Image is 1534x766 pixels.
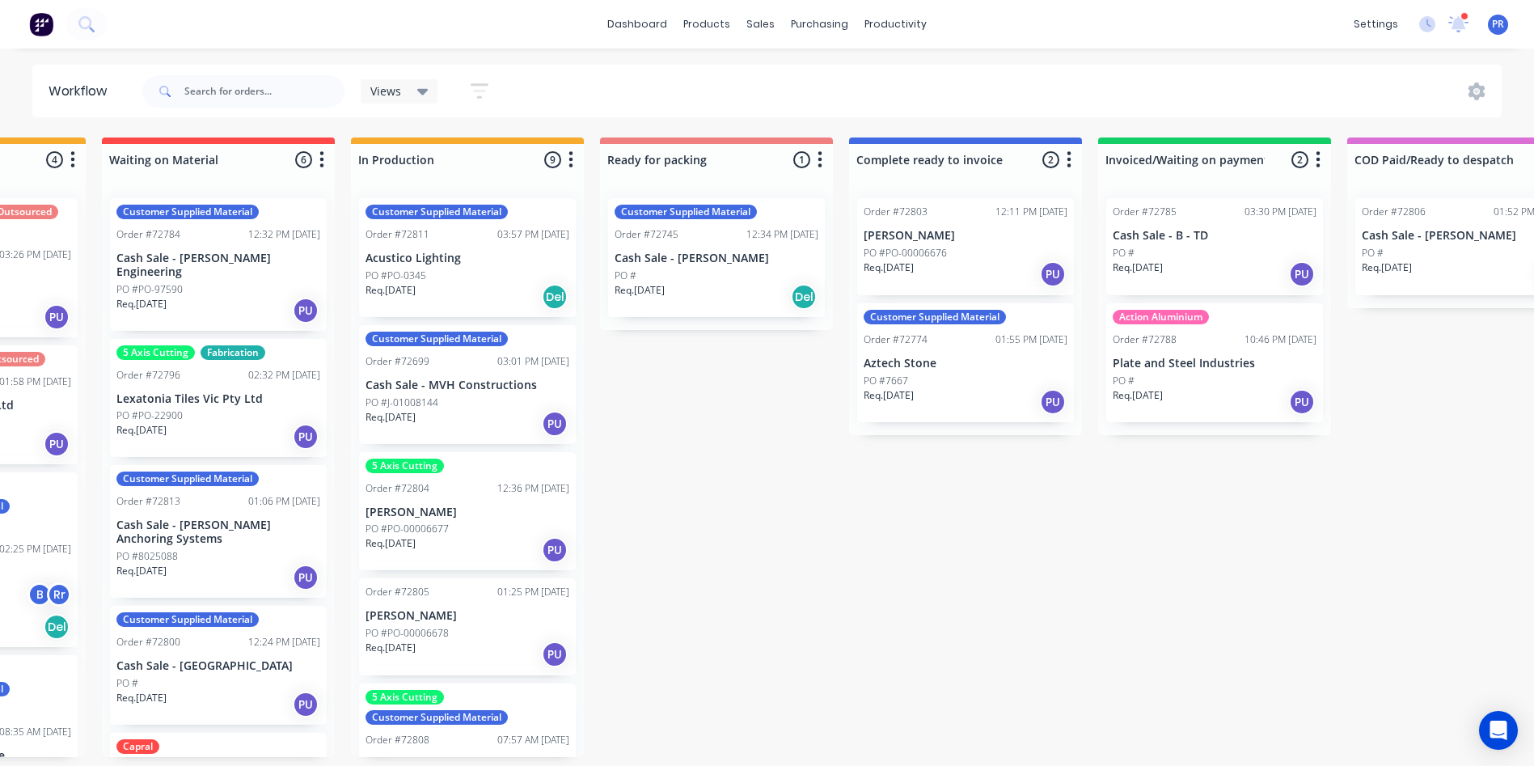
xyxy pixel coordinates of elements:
div: 5 Axis Cutting [116,345,195,360]
div: 12:32 PM [DATE] [248,227,320,242]
p: Req. [DATE] [864,388,914,403]
div: PU [1289,389,1315,415]
div: 07:57 AM [DATE] [497,733,569,747]
p: Cash Sale - [PERSON_NAME] [615,252,818,265]
p: PO # [615,269,636,283]
div: 5 Axis Cutting [366,459,444,473]
p: Req. [DATE] [116,423,167,438]
p: PO # [1362,246,1384,260]
div: Order #72806 [1362,205,1426,219]
p: Req. [DATE] [1362,260,1412,275]
p: Req. [DATE] [366,641,416,655]
p: [PERSON_NAME] [366,609,569,623]
p: [PERSON_NAME] [864,229,1067,243]
p: Cash Sale - B - TD [1113,229,1316,243]
div: Capral [116,739,159,754]
div: Order #7280312:11 PM [DATE][PERSON_NAME]PO #PO-00006676Req.[DATE]PU [857,198,1074,295]
p: Req. [DATE] [116,564,167,578]
p: Req. [DATE] [366,536,416,551]
div: 01:55 PM [DATE] [995,332,1067,347]
p: [PERSON_NAME] [366,506,569,519]
p: Cash Sale - MVH Constructions [366,379,569,392]
p: PO # [116,676,138,691]
span: PR [1492,17,1504,32]
div: Customer Supplied Material [366,205,508,219]
p: Cash Sale - [GEOGRAPHIC_DATA] [116,659,320,673]
div: Customer Supplied MaterialOrder #7281103:57 PM [DATE]Acustico LightingPO #PO-0345Req.[DATE]Del [359,198,576,317]
p: PO #8025088 [116,549,178,564]
img: Factory [29,12,53,36]
div: PU [1040,389,1066,415]
div: 12:34 PM [DATE] [746,227,818,242]
div: Open Intercom Messenger [1479,711,1518,750]
div: Order #7278503:30 PM [DATE]Cash Sale - B - TDPO #Req.[DATE]PU [1106,198,1323,295]
div: Customer Supplied MaterialOrder #7274512:34 PM [DATE]Cash Sale - [PERSON_NAME]PO #Req.[DATE]Del [608,198,825,317]
div: Order #72813 [116,494,180,509]
div: PU [293,298,319,324]
div: PU [542,411,568,437]
div: 5 Axis CuttingFabricationOrder #7279602:32 PM [DATE]Lexatonia Tiles Vic Pty LtdPO #PO-22900Req.[D... [110,339,327,458]
p: PO #PO-00006678 [366,626,449,641]
div: Customer Supplied Material [116,205,259,219]
div: Rr [47,582,71,607]
div: Customer Supplied Material [366,332,508,346]
p: Req. [DATE] [1113,388,1163,403]
div: 5 Axis Cutting [366,690,444,705]
div: Customer Supplied Material [116,472,259,486]
div: Order #72745 [615,227,678,242]
div: 12:11 PM [DATE] [995,205,1067,219]
p: Plate and Steel Industries [1113,357,1316,370]
div: Customer Supplied Material [615,205,757,219]
div: Del [791,284,817,310]
div: Customer Supplied Material [366,710,508,725]
p: PO #J-01008144 [366,396,438,410]
div: Customer Supplied MaterialOrder #7278412:32 PM [DATE]Cash Sale - [PERSON_NAME] EngineeringPO #PO-... [110,198,327,331]
div: Action Aluminium [1113,310,1209,324]
div: Order #72774 [864,332,928,347]
p: Req. [DATE] [1113,260,1163,275]
div: Order #72811 [366,227,429,242]
div: 03:01 PM [DATE] [497,354,569,369]
div: PU [293,424,319,450]
div: 02:32 PM [DATE] [248,368,320,383]
div: PU [1289,261,1315,287]
div: Order #72800 [116,635,180,650]
div: 01:25 PM [DATE] [497,585,569,599]
div: PU [1040,261,1066,287]
div: Order #72803 [864,205,928,219]
div: Order #72808 [366,733,429,747]
p: Cash Sale - [PERSON_NAME] Anchoring Systems [116,518,320,546]
div: productivity [856,12,935,36]
p: PO # [1113,246,1135,260]
div: 10:46 PM [DATE] [1245,332,1316,347]
div: Del [542,284,568,310]
div: 01:06 PM [DATE] [248,494,320,509]
div: Workflow [49,82,115,101]
p: Req. [DATE] [366,410,416,425]
div: Customer Supplied Material [116,612,259,627]
div: sales [738,12,783,36]
div: Del [44,614,70,640]
p: PO #7667 [864,374,908,388]
div: Customer Supplied MaterialOrder #7281301:06 PM [DATE]Cash Sale - [PERSON_NAME] Anchoring SystemsP... [110,465,327,598]
div: PU [293,692,319,717]
div: 03:57 PM [DATE] [497,227,569,242]
div: PU [44,304,70,330]
p: PO # [1113,374,1135,388]
div: products [675,12,738,36]
p: Req. [DATE] [864,260,914,275]
div: purchasing [783,12,856,36]
div: Customer Supplied Material [864,310,1006,324]
a: dashboard [599,12,675,36]
div: Order #72788 [1113,332,1177,347]
input: Search for orders... [184,75,344,108]
div: Order #72796 [116,368,180,383]
div: 03:30 PM [DATE] [1245,205,1316,219]
div: settings [1346,12,1406,36]
span: Views [370,83,401,99]
p: PO #PO-00006676 [864,246,947,260]
div: PU [542,641,568,667]
p: PO #PO-97590 [116,282,183,297]
div: Customer Supplied MaterialOrder #7277401:55 PM [DATE]Aztech StonePO #7667Req.[DATE]PU [857,303,1074,422]
div: Order #72785 [1113,205,1177,219]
